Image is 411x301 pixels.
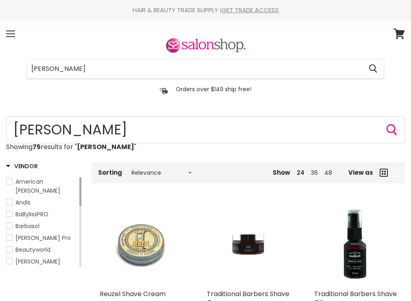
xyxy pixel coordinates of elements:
a: 36 [311,169,318,177]
label: Sorting [98,169,122,176]
a: BaBylissPRO [6,210,78,219]
a: Barbasol [6,222,78,231]
h3: Vendor [6,162,37,170]
form: Product [6,116,405,143]
a: Reuzel Shave Cream [100,289,166,299]
button: Search [385,123,398,136]
p: Orders over $149 ship free! [176,86,251,93]
span: Barbasol [15,222,39,230]
a: 24 [297,169,304,177]
span: American [PERSON_NAME] [15,178,60,195]
button: Search [362,59,384,78]
span: View as [348,169,373,176]
strong: 75 [33,142,41,152]
span: BaBylissPRO [15,210,48,218]
a: Beautyworld [6,245,78,254]
span: [PERSON_NAME] Pro [15,234,71,242]
a: 48 [324,169,332,177]
input: Search [6,116,405,143]
a: Reuzel Shave Cream [100,203,182,286]
span: [PERSON_NAME] [15,257,60,266]
a: Andis [6,198,78,207]
strong: [PERSON_NAME] [77,142,134,152]
a: Traditional Barbers Shave Cream [207,203,289,286]
a: Barber Pro [6,233,78,242]
span: Andis [15,198,31,207]
span: Beautyworld [15,246,50,254]
input: Search [27,59,362,78]
a: American Barber [6,177,78,195]
a: GET TRADE ACCESS [222,6,279,14]
a: De Lorenzo [6,257,78,266]
a: Traditional Barbers Shave Oil [314,203,397,286]
p: Showing results for " " [6,143,405,151]
form: Product [27,59,384,79]
span: Show [273,168,290,177]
